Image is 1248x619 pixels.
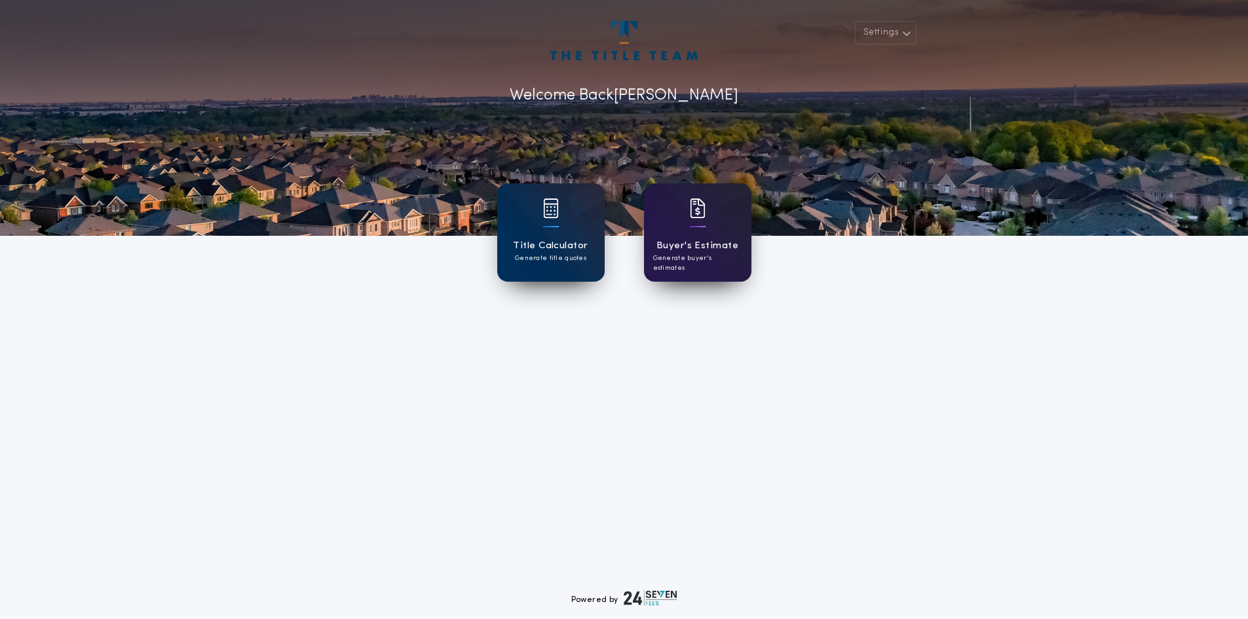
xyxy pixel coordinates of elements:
button: Settings [855,21,917,45]
p: Generate buyer's estimates [653,253,742,273]
div: Powered by [571,590,677,606]
p: Generate title quotes [515,253,586,263]
p: Welcome Back [PERSON_NAME] [510,84,738,107]
img: card icon [690,198,706,218]
a: card iconTitle CalculatorGenerate title quotes [497,183,605,282]
h1: Title Calculator [513,238,588,253]
img: account-logo [550,21,697,60]
img: card icon [543,198,559,218]
img: logo [624,590,677,606]
a: card iconBuyer's EstimateGenerate buyer's estimates [644,183,751,282]
h1: Buyer's Estimate [656,238,738,253]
